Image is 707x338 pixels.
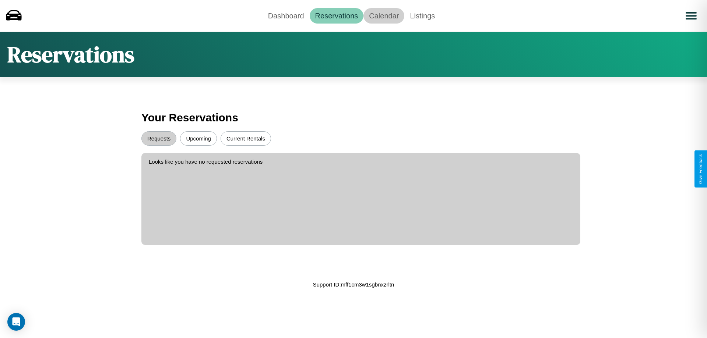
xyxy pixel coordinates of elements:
[681,6,701,26] button: Open menu
[363,8,404,24] a: Calendar
[7,39,134,70] h1: Reservations
[141,131,176,146] button: Requests
[310,8,364,24] a: Reservations
[180,131,217,146] button: Upcoming
[263,8,310,24] a: Dashboard
[404,8,440,24] a: Listings
[313,280,394,289] p: Support ID: mff1cm3w1sgbnxzrltn
[7,313,25,331] div: Open Intercom Messenger
[149,157,573,167] p: Looks like you have no requested reservations
[698,154,703,184] div: Give Feedback
[141,108,566,128] h3: Your Reservations
[221,131,271,146] button: Current Rentals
